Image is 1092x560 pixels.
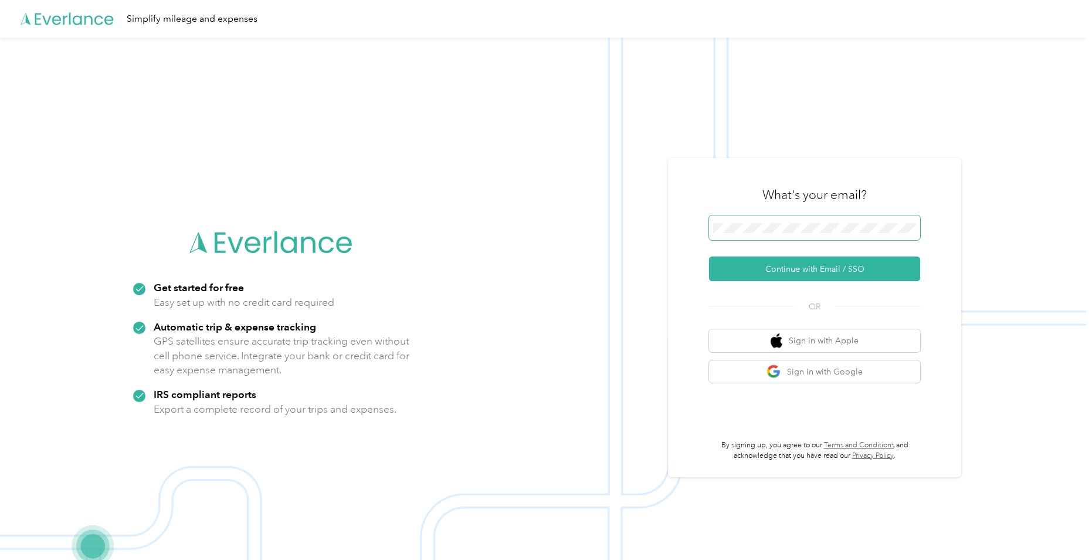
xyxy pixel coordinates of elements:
[154,334,410,377] p: GPS satellites ensure accurate trip tracking even without cell phone service. Integrate your bank...
[154,388,256,400] strong: IRS compliant reports
[767,365,781,379] img: google logo
[127,12,257,26] div: Simplify mileage and expenses
[709,257,920,281] button: Continue with Email / SSO
[709,329,920,352] button: apple logoSign in with Apple
[154,321,316,333] strong: Automatic trip & expense tracking
[824,441,894,450] a: Terms and Conditions
[709,360,920,383] button: google logoSign in with Google
[771,333,782,348] img: apple logo
[709,440,920,461] p: By signing up, you agree to our and acknowledge that you have read our .
[154,295,334,310] p: Easy set up with no credit card required
[794,301,835,313] span: OR
[154,402,396,417] p: Export a complete record of your trips and expenses.
[852,451,894,460] a: Privacy Policy
[762,187,867,203] h3: What's your email?
[154,281,244,294] strong: Get started for free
